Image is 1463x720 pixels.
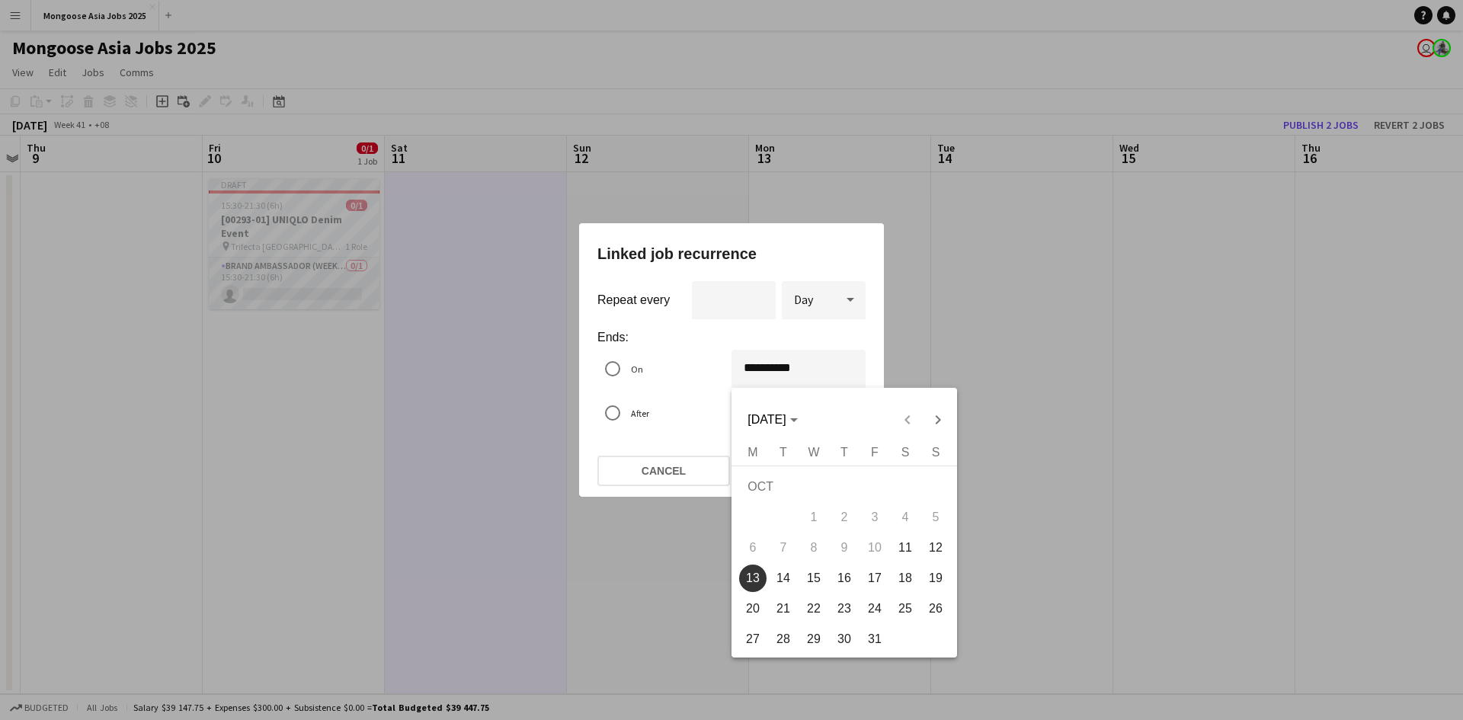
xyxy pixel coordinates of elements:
[799,502,829,533] button: 01-10-2025
[920,594,951,624] button: 26-10-2025
[799,594,829,624] button: 22-10-2025
[840,446,848,459] span: T
[860,563,890,594] button: 17-10-2025
[890,594,920,624] button: 25-10-2025
[768,533,799,563] button: 07-10-2025
[890,563,920,594] button: 18-10-2025
[922,595,949,622] span: 26
[831,504,858,531] span: 2
[739,565,767,592] span: 13
[861,504,888,531] span: 3
[748,446,757,459] span: M
[861,565,888,592] span: 17
[808,446,819,459] span: W
[861,626,888,653] span: 31
[920,533,951,563] button: 12-10-2025
[831,534,858,562] span: 9
[860,624,890,654] button: 31-10-2025
[800,504,828,531] span: 1
[892,595,919,622] span: 25
[800,565,828,592] span: 15
[768,624,799,654] button: 28-10-2025
[892,504,919,531] span: 4
[890,502,920,533] button: 04-10-2025
[860,502,890,533] button: 03-10-2025
[770,534,797,562] span: 7
[829,502,860,533] button: 02-10-2025
[738,624,768,654] button: 27-10-2025
[923,405,953,435] button: Next month
[920,563,951,594] button: 19-10-2025
[922,534,949,562] span: 12
[800,595,828,622] span: 22
[922,565,949,592] span: 19
[860,533,890,563] button: 10-10-2025
[770,565,797,592] span: 14
[920,502,951,533] button: 05-10-2025
[829,594,860,624] button: 23-10-2025
[799,563,829,594] button: 15-10-2025
[739,626,767,653] span: 27
[800,626,828,653] span: 29
[780,446,787,459] span: T
[739,595,767,622] span: 20
[800,534,828,562] span: 8
[768,594,799,624] button: 21-10-2025
[738,563,768,594] button: 13-10-2025
[829,563,860,594] button: 16-10-2025
[932,446,940,459] span: S
[770,626,797,653] span: 28
[748,413,786,426] span: [DATE]
[890,533,920,563] button: 11-10-2025
[770,595,797,622] span: 21
[738,533,768,563] button: 06-10-2025
[741,406,803,434] button: Choose month and year
[892,565,919,592] span: 18
[738,594,768,624] button: 20-10-2025
[860,594,890,624] button: 24-10-2025
[829,533,860,563] button: 09-10-2025
[768,563,799,594] button: 14-10-2025
[861,534,888,562] span: 10
[831,626,858,653] span: 30
[871,446,879,459] span: F
[831,565,858,592] span: 16
[901,446,910,459] span: S
[922,504,949,531] span: 5
[739,534,767,562] span: 6
[861,595,888,622] span: 24
[831,595,858,622] span: 23
[738,472,951,502] td: OCT
[799,533,829,563] button: 08-10-2025
[799,624,829,654] button: 29-10-2025
[829,624,860,654] button: 30-10-2025
[892,534,919,562] span: 11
